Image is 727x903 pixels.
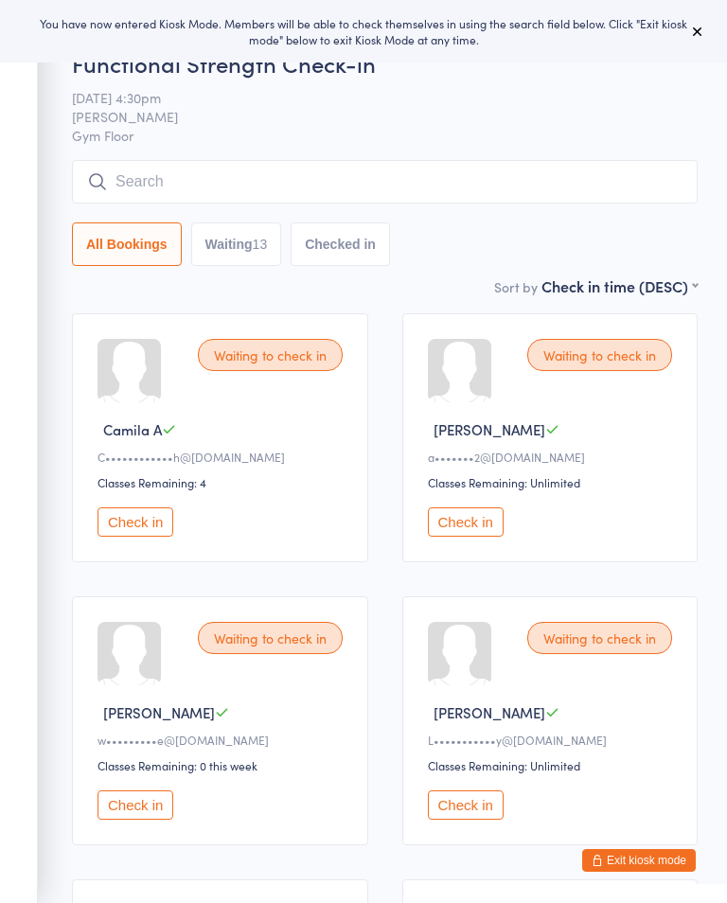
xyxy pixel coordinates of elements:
[434,702,545,722] span: [PERSON_NAME]
[103,702,215,722] span: [PERSON_NAME]
[103,419,162,439] span: Camila A
[291,222,390,266] button: Checked in
[98,757,348,773] div: Classes Remaining: 0 this week
[30,15,697,47] div: You have now entered Kiosk Mode. Members will be able to check themselves in using the search fie...
[98,790,173,820] button: Check in
[527,622,672,654] div: Waiting to check in
[253,237,268,252] div: 13
[72,88,668,107] span: [DATE] 4:30pm
[428,757,679,773] div: Classes Remaining: Unlimited
[428,790,504,820] button: Check in
[72,126,698,145] span: Gym Floor
[72,160,698,204] input: Search
[541,275,698,296] div: Check in time (DESC)
[72,107,668,126] span: [PERSON_NAME]
[428,732,679,748] div: L•••••••••••y@[DOMAIN_NAME]
[72,47,698,79] h2: Functional Strength Check-in
[98,732,348,748] div: w•••••••••e@[DOMAIN_NAME]
[191,222,282,266] button: Waiting13
[198,622,343,654] div: Waiting to check in
[428,474,679,490] div: Classes Remaining: Unlimited
[434,419,545,439] span: [PERSON_NAME]
[428,449,679,465] div: a•••••••2@[DOMAIN_NAME]
[527,339,672,371] div: Waiting to check in
[98,474,348,490] div: Classes Remaining: 4
[98,449,348,465] div: C••••••••••••h@[DOMAIN_NAME]
[72,222,182,266] button: All Bookings
[582,849,696,872] button: Exit kiosk mode
[198,339,343,371] div: Waiting to check in
[98,507,173,537] button: Check in
[428,507,504,537] button: Check in
[494,277,538,296] label: Sort by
